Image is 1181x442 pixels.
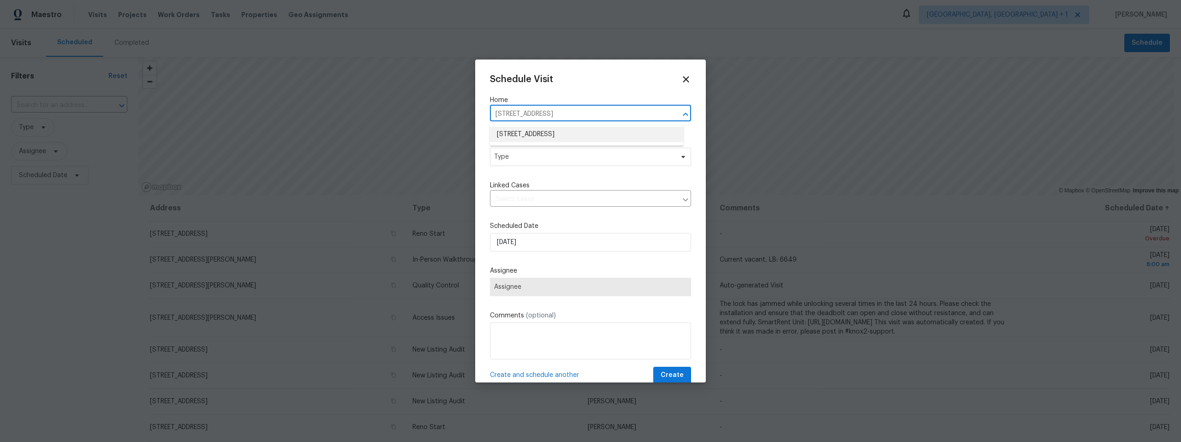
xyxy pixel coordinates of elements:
input: Select cases [490,192,677,207]
label: Assignee [490,266,691,275]
span: Linked Cases [490,181,530,190]
label: Comments [490,311,691,320]
label: Scheduled Date [490,221,691,231]
span: (optional) [526,312,556,319]
li: [STREET_ADDRESS] [489,127,684,142]
span: Schedule Visit [490,75,553,84]
span: Close [681,74,691,84]
span: Create and schedule another [490,370,579,380]
input: M/D/YYYY [490,233,691,251]
button: Create [653,367,691,384]
label: Home [490,96,691,105]
input: Enter in an address [490,107,665,121]
span: Type [494,152,674,161]
button: Close [679,108,692,121]
span: Assignee [494,283,687,291]
span: Create [661,370,684,381]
